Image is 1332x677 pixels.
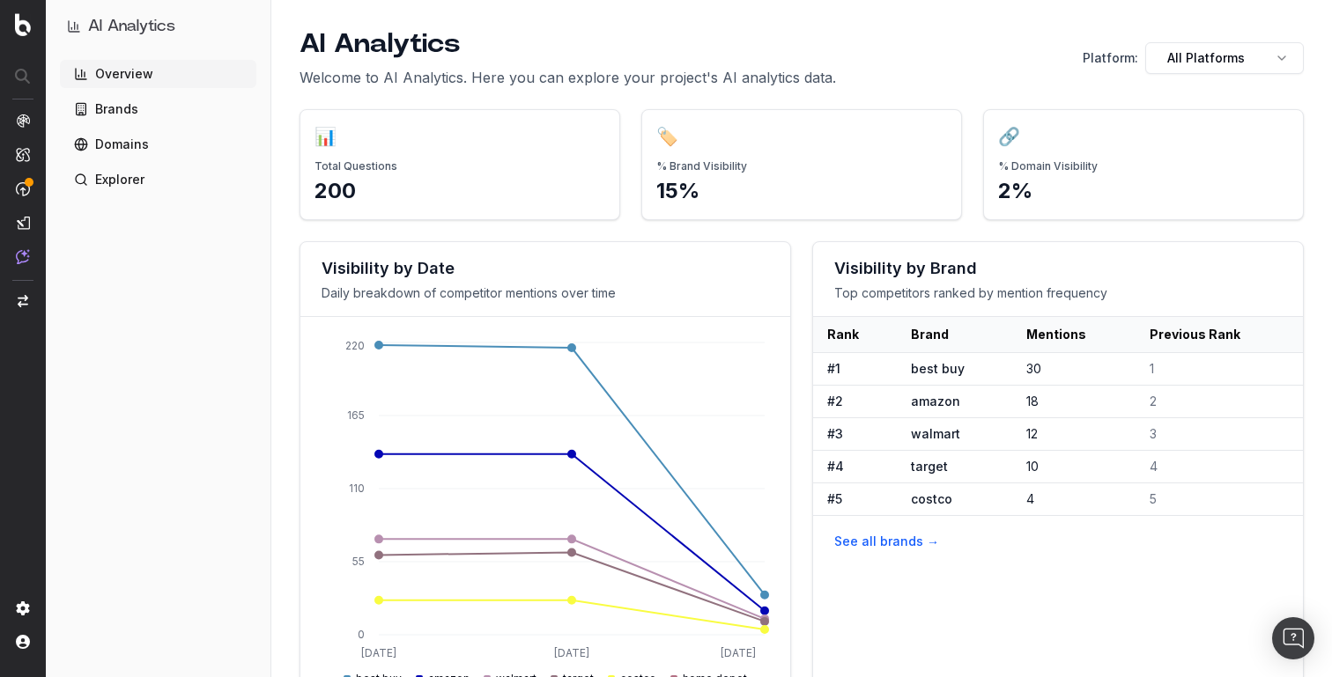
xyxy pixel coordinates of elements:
td: # 2 [813,385,897,417]
img: Intelligence [16,147,30,162]
td: # 3 [813,417,897,450]
span: Platform: [1083,49,1138,67]
td: 5 [1136,482,1303,515]
button: AI Analytics [67,14,249,39]
img: Setting [16,601,30,615]
td: # 1 [813,352,897,385]
div: 📊 [314,124,337,149]
tspan: 0 [358,628,365,641]
td: 3 [1136,417,1303,450]
span: target [911,459,948,474]
td: # 5 [813,482,897,515]
tspan: [DATE] [554,646,589,659]
th: Brand [897,317,1012,352]
th: Rank [813,317,897,352]
img: Assist [16,249,30,264]
td: 4 [1012,482,1136,515]
img: Analytics [16,114,30,128]
div: 15% [656,177,947,205]
th: Previous Rank [1136,317,1303,352]
div: 200 [314,177,605,205]
h2: Visibility by Date [322,256,769,281]
a: Brands [60,95,256,123]
a: See all brands → [834,534,939,548]
img: My account [16,635,30,649]
p: Top competitors ranked by mention frequency [834,284,1282,302]
p: Daily breakdown of competitor mentions over time [322,284,769,302]
a: Domains [60,130,256,158]
td: 10 [1012,450,1136,482]
span: walmart [911,426,960,441]
td: # 4 [813,450,897,482]
tspan: [DATE] [721,646,756,659]
td: 30 [1012,352,1136,385]
a: Explorer [60,166,256,194]
td: 1 [1136,352,1303,385]
span: best buy [911,361,965,376]
div: % Brand Visibility [656,159,947,173]
span: costco [911,491,952,506]
p: Welcome to AI Analytics. Here you can explore your project's AI analytics data. [300,67,836,88]
h1: AI Analytics [300,28,836,60]
td: 4 [1136,450,1303,482]
button: All Platforms [1145,42,1304,74]
img: Botify logo [15,13,31,36]
tspan: [DATE] [361,646,396,659]
tspan: 165 [347,408,365,422]
h1: AI Analytics [88,14,175,39]
h2: Visibility by Brand [834,256,1282,281]
tspan: 220 [345,339,365,352]
td: 18 [1012,385,1136,417]
span: amazon [911,394,960,408]
div: Total Questions [314,159,605,173]
th: Mentions [1012,317,1136,352]
td: 12 [1012,417,1136,450]
div: Open Intercom Messenger [1272,617,1314,659]
div: % Domain Visibility [998,159,1289,173]
div: 🔗 [998,124,1020,149]
td: 2 [1136,385,1303,417]
img: Activation [16,181,30,196]
div: 2% [998,177,1289,205]
img: Studio [16,216,30,230]
div: 🏷️ [656,124,678,149]
tspan: 55 [352,555,365,568]
a: Overview [60,60,256,88]
img: Switch project [18,295,28,307]
tspan: 110 [349,482,365,495]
